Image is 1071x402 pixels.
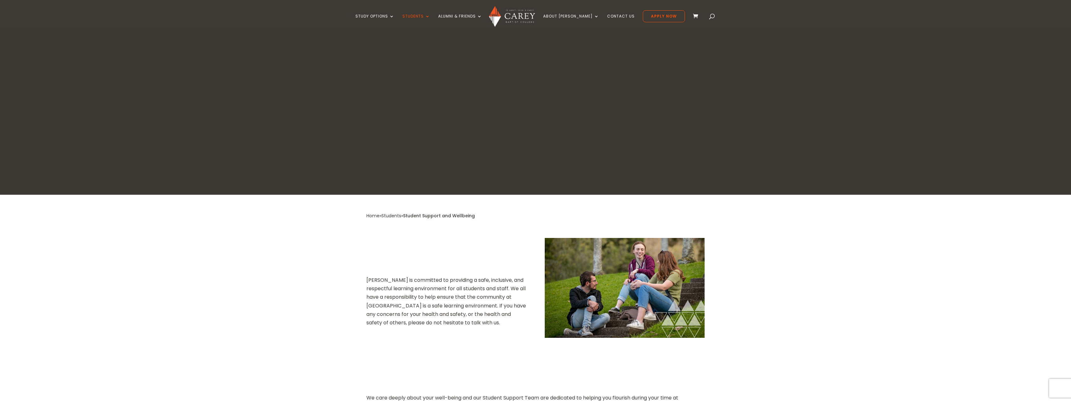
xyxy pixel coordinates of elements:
span: Student Support and Wellbeing [403,213,475,219]
a: About [PERSON_NAME] [543,14,599,29]
a: Home [366,213,380,219]
p: [PERSON_NAME] is committed to providing a safe, inclusive, and respectful learning environment fo... [366,276,526,327]
a: Students [381,213,401,219]
img: Carey Baptist College [489,6,535,27]
a: Alumni & Friends [438,14,482,29]
a: Contact Us [607,14,635,29]
img: Student Support and Wellbeing [545,238,705,338]
span: » » [366,213,475,219]
a: Study Options [355,14,394,29]
a: Apply Now [643,10,685,22]
a: Students [402,14,430,29]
